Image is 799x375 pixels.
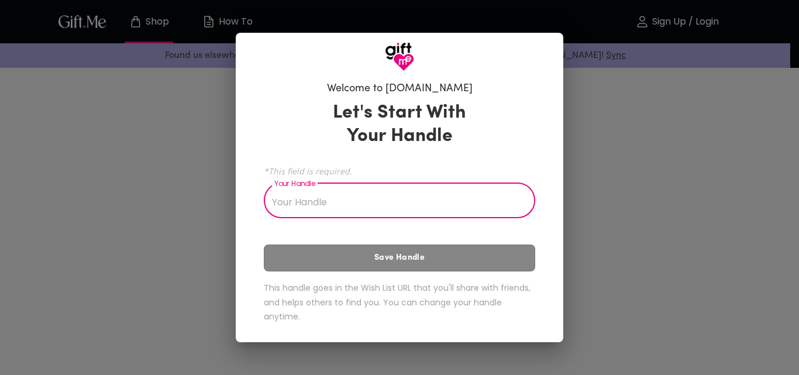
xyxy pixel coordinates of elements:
[264,281,535,324] h6: This handle goes in the Wish List URL that you'll share with friends, and helps others to find yo...
[318,101,481,148] h3: Let's Start With Your Handle
[385,42,414,71] img: GiftMe Logo
[264,185,522,218] input: Your Handle
[264,166,535,177] span: *This field is required.
[327,82,473,96] h6: Welcome to [DOMAIN_NAME]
